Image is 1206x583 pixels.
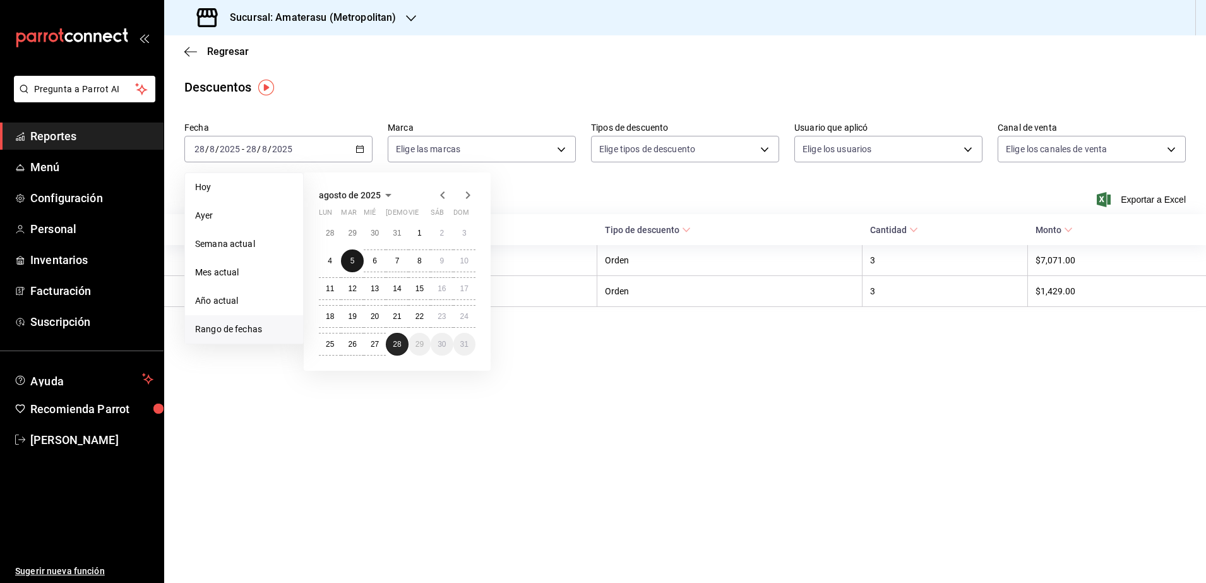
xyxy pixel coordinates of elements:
[460,284,469,293] abbr: 17 de agosto de 2025
[348,312,356,321] abbr: 19 de agosto de 2025
[409,208,419,222] abbr: viernes
[30,313,153,330] span: Suscripción
[409,305,431,328] button: 22 de agosto de 2025
[415,340,424,349] abbr: 29 de agosto de 2025
[438,312,446,321] abbr: 23 de agosto de 2025
[195,323,293,336] span: Rango de fechas
[30,159,153,176] span: Menú
[431,208,444,222] abbr: sábado
[597,276,863,307] th: Orden
[139,33,149,43] button: open_drawer_menu
[319,277,341,300] button: 11 de agosto de 2025
[319,222,341,244] button: 28 de julio de 2025
[257,144,261,154] span: /
[409,277,431,300] button: 15 de agosto de 2025
[30,282,153,299] span: Facturación
[453,333,475,356] button: 31 de agosto de 2025
[431,222,453,244] button: 2 de agosto de 2025
[261,144,268,154] input: --
[364,222,386,244] button: 30 de julio de 2025
[14,76,155,102] button: Pregunta a Parrot AI
[195,294,293,308] span: Año actual
[341,277,363,300] button: 12 de agosto de 2025
[319,305,341,328] button: 18 de agosto de 2025
[326,229,334,237] abbr: 28 de julio de 2025
[396,143,460,155] span: Elige las marcas
[348,340,356,349] abbr: 26 de agosto de 2025
[393,284,401,293] abbr: 14 de agosto de 2025
[246,144,257,154] input: --
[348,284,356,293] abbr: 12 de agosto de 2025
[30,251,153,268] span: Inventarios
[319,249,341,272] button: 4 de agosto de 2025
[605,225,691,235] span: Tipo de descuento
[1099,192,1186,207] span: Exportar a Excel
[258,80,274,95] img: Tooltip marker
[30,431,153,448] span: [PERSON_NAME]
[591,123,779,132] label: Tipos de descuento
[386,208,460,222] abbr: jueves
[194,144,205,154] input: --
[195,181,293,194] span: Hoy
[164,276,597,307] th: [PERSON_NAME] [PERSON_NAME]
[209,144,215,154] input: --
[326,340,334,349] abbr: 25 de agosto de 2025
[597,245,863,276] th: Orden
[219,144,241,154] input: ----
[460,312,469,321] abbr: 24 de agosto de 2025
[409,249,431,272] button: 8 de agosto de 2025
[30,400,153,418] span: Recomienda Parrot
[30,371,137,387] span: Ayuda
[319,333,341,356] button: 25 de agosto de 2025
[319,208,332,222] abbr: lunes
[195,266,293,279] span: Mes actual
[164,245,597,276] th: [PERSON_NAME]
[364,305,386,328] button: 20 de agosto de 2025
[371,284,379,293] abbr: 13 de agosto de 2025
[184,123,373,132] label: Fecha
[205,144,209,154] span: /
[364,277,386,300] button: 13 de agosto de 2025
[364,208,376,222] abbr: miércoles
[431,305,453,328] button: 23 de agosto de 2025
[415,284,424,293] abbr: 15 de agosto de 2025
[409,222,431,244] button: 1 de agosto de 2025
[184,45,249,57] button: Regresar
[439,256,444,265] abbr: 9 de agosto de 2025
[341,305,363,328] button: 19 de agosto de 2025
[386,333,408,356] button: 28 de agosto de 2025
[462,229,467,237] abbr: 3 de agosto de 2025
[417,229,422,237] abbr: 1 de agosto de 2025
[863,245,1028,276] th: 3
[30,189,153,207] span: Configuración
[431,249,453,272] button: 9 de agosto de 2025
[386,249,408,272] button: 7 de agosto de 2025
[453,249,475,272] button: 10 de agosto de 2025
[341,333,363,356] button: 26 de agosto de 2025
[388,123,576,132] label: Marca
[319,190,381,200] span: agosto de 2025
[220,10,396,25] h3: Sucursal: Amaterasu (Metropolitan)
[386,305,408,328] button: 21 de agosto de 2025
[184,78,251,97] div: Descuentos
[272,144,293,154] input: ----
[415,312,424,321] abbr: 22 de agosto de 2025
[371,312,379,321] abbr: 20 de agosto de 2025
[409,333,431,356] button: 29 de agosto de 2025
[1028,245,1206,276] th: $7,071.00
[268,144,272,154] span: /
[438,284,446,293] abbr: 16 de agosto de 2025
[438,340,446,349] abbr: 30 de agosto de 2025
[453,305,475,328] button: 24 de agosto de 2025
[341,249,363,272] button: 5 de agosto de 2025
[9,92,155,105] a: Pregunta a Parrot AI
[386,222,408,244] button: 31 de julio de 2025
[373,256,377,265] abbr: 6 de agosto de 2025
[364,249,386,272] button: 6 de agosto de 2025
[328,256,332,265] abbr: 4 de agosto de 2025
[30,128,153,145] span: Reportes
[30,220,153,237] span: Personal
[364,333,386,356] button: 27 de agosto de 2025
[453,277,475,300] button: 17 de agosto de 2025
